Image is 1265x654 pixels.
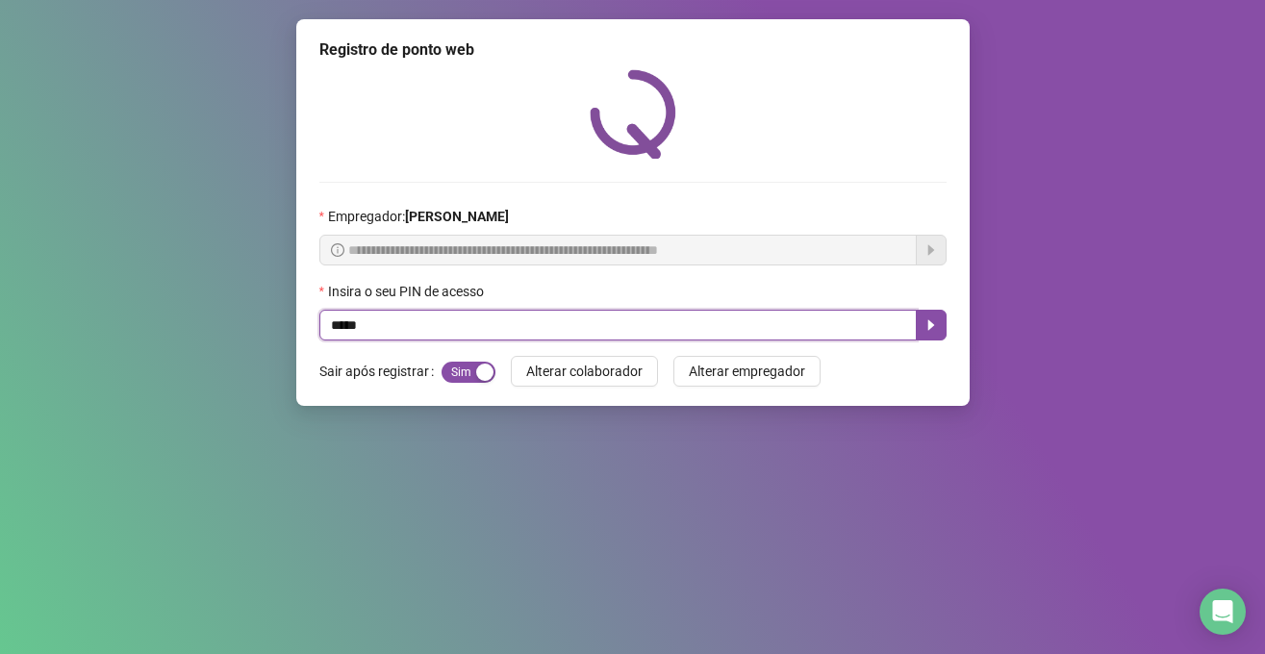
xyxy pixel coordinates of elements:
[328,206,509,227] span: Empregador :
[590,69,676,159] img: QRPoint
[319,356,442,387] label: Sair após registrar
[319,38,947,62] div: Registro de ponto web
[511,356,658,387] button: Alterar colaborador
[405,209,509,224] strong: [PERSON_NAME]
[319,281,496,302] label: Insira o seu PIN de acesso
[673,356,821,387] button: Alterar empregador
[923,317,939,333] span: caret-right
[689,361,805,382] span: Alterar empregador
[331,243,344,257] span: info-circle
[1200,589,1246,635] div: Open Intercom Messenger
[526,361,643,382] span: Alterar colaborador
